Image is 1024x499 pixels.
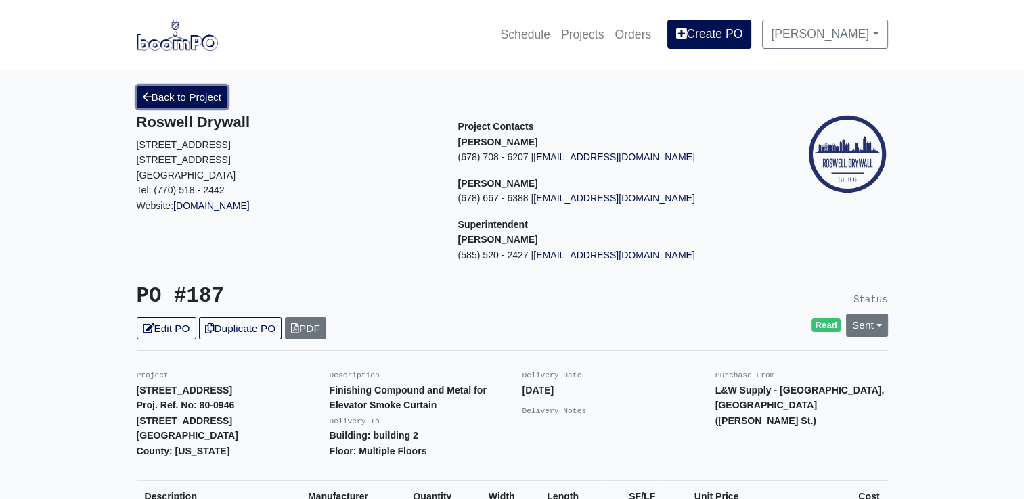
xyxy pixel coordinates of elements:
p: Tel: (770) 518 - 2442 [137,183,438,198]
small: Purchase From [715,371,775,379]
img: boomPO [137,19,218,50]
small: Description [330,371,380,379]
small: Project [137,371,169,379]
span: Read [811,318,841,332]
a: Back to Project [137,86,228,108]
p: [STREET_ADDRESS] [137,152,438,168]
a: [DOMAIN_NAME] [173,200,250,211]
span: Superintendent [458,219,528,230]
a: [EMAIL_ADDRESS][DOMAIN_NAME] [533,151,695,162]
h5: Roswell Drywall [137,114,438,131]
a: [EMAIL_ADDRESS][DOMAIN_NAME] [533,193,695,204]
strong: [STREET_ADDRESS] [137,385,233,396]
small: Status [853,294,888,305]
p: [GEOGRAPHIC_DATA] [137,168,438,183]
a: [PERSON_NAME] [762,20,887,48]
a: Projects [556,20,610,49]
strong: [DATE] [522,385,554,396]
strong: [STREET_ADDRESS] [137,415,233,426]
p: L&W Supply - [GEOGRAPHIC_DATA], [GEOGRAPHIC_DATA] ([PERSON_NAME] St.) [715,383,888,429]
strong: Floor: Multiple Floors [330,446,427,456]
a: Schedule [495,20,555,49]
a: Duplicate PO [199,317,282,339]
strong: Proj. Ref. No: 80-0946 [137,400,235,410]
p: (678) 708 - 6207 | [458,149,759,165]
a: Orders [609,20,656,49]
h3: PO #187 [137,284,502,309]
strong: Building: building 2 [330,430,418,441]
small: Delivery Date [522,371,582,379]
p: [STREET_ADDRESS] [137,137,438,153]
span: Project Contacts [458,121,534,132]
strong: [PERSON_NAME] [458,178,538,189]
small: Delivery Notes [522,407,587,415]
strong: [GEOGRAPHIC_DATA] [137,430,238,441]
div: Website: [137,114,438,213]
p: (678) 667 - 6388 | [458,191,759,206]
strong: County: [US_STATE] [137,446,230,456]
strong: Finishing Compound and Metal for Elevator Smoke Curtain [330,385,487,411]
a: Edit PO [137,317,196,339]
a: Sent [846,314,888,336]
strong: [PERSON_NAME] [458,234,538,245]
p: (585) 520 - 2427 | [458,247,759,263]
a: [EMAIL_ADDRESS][DOMAIN_NAME] [533,249,695,260]
strong: [PERSON_NAME] [458,137,538,147]
small: Delivery To [330,417,380,425]
a: Create PO [667,20,751,48]
a: PDF [285,317,326,339]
